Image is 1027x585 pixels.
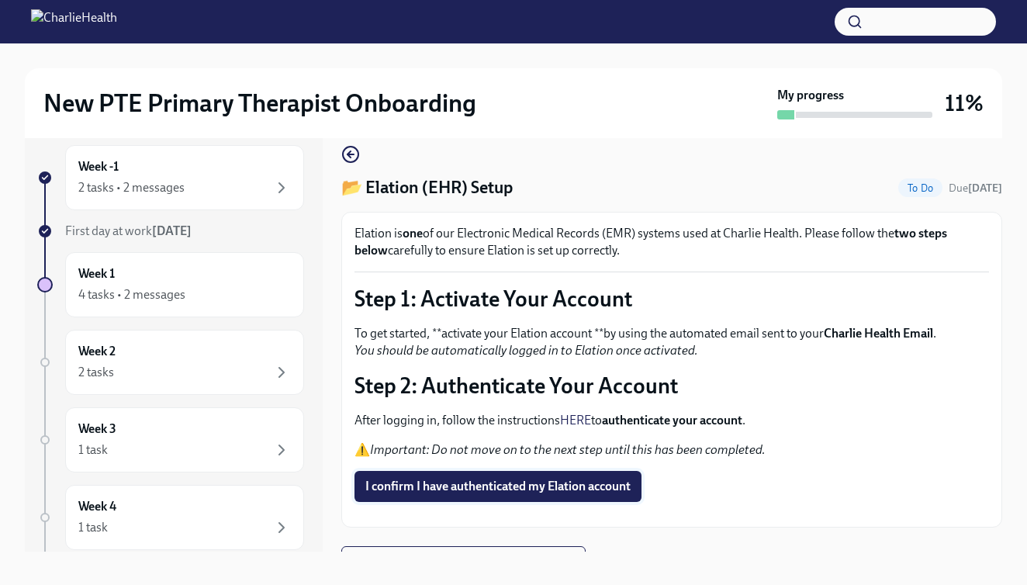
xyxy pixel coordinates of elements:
span: October 3rd, 2025 07:00 [949,181,1002,196]
h2: New PTE Primary Therapist Onboarding [43,88,476,119]
p: Step 1: Activate Your Account [354,285,989,313]
strong: authenticate your account [602,413,742,427]
div: 1 task [78,519,108,536]
h6: Week 2 [78,343,116,360]
div: 2 tasks • 2 messages [78,179,185,196]
strong: [DATE] [968,182,1002,195]
div: 4 tasks • 2 messages [78,286,185,303]
span: First day at work [65,223,192,238]
p: After logging in, follow the instructions to . [354,412,989,429]
p: Step 2: Authenticate Your Account [354,372,989,400]
strong: [DATE] [152,223,192,238]
h6: Week -1 [78,158,119,175]
div: 1 task [78,441,108,459]
strong: My progress [777,87,844,104]
a: Week 31 task [37,407,304,472]
h4: 📂 Elation (EHR) Setup [341,176,513,199]
h3: 11% [945,89,984,117]
p: ⚠️ [354,441,989,459]
span: Due [949,182,1002,195]
strong: one [403,226,423,241]
img: CharlieHealth [31,9,117,34]
a: Week 22 tasks [37,330,304,395]
p: Elation is of our Electronic Medical Records (EMR) systems used at Charlie Health. Please follow ... [354,225,989,259]
a: HERE [560,413,591,427]
button: I confirm I have authenticated my Elation account [354,471,641,502]
strong: Charlie Health Email [824,326,933,341]
a: Week -12 tasks • 2 messages [37,145,304,210]
span: To Do [898,182,942,194]
h6: Week 1 [78,265,115,282]
div: 2 tasks [78,364,114,381]
em: Important: Do not move on to the next step until this has been completed. [370,442,766,457]
h6: Week 3 [78,421,116,438]
a: Week 14 tasks • 2 messages [37,252,304,317]
h6: Week 4 [78,498,116,515]
a: First day at work[DATE] [37,223,304,240]
p: To get started, **activate your Elation account **by using the automated email sent to your . [354,325,989,359]
span: I confirm I have authenticated my Elation account [365,479,631,494]
em: You should be automatically logged in to Elation once activated. [354,343,698,358]
a: Week 41 task [37,485,304,550]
